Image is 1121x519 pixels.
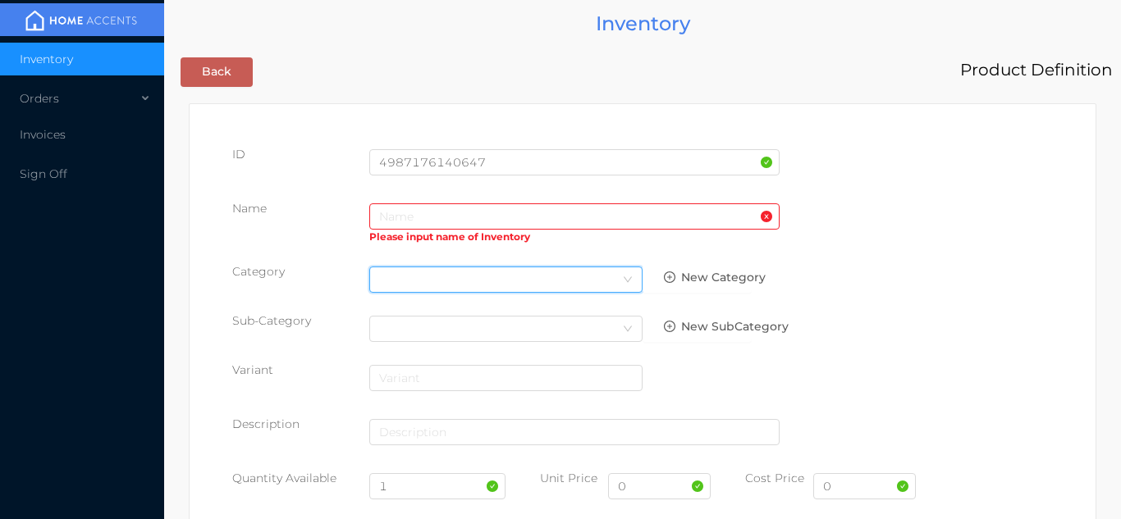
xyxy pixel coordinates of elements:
input: Name [369,203,780,230]
div: Product Definition [960,55,1113,85]
p: Quantity Available [232,470,369,487]
div: Sub-Category [232,312,369,330]
span: Inventory [20,52,73,66]
button: icon: plus-circle-oNew SubCategory [643,312,752,342]
input: Cost Price [813,473,916,499]
div: Inventory [172,8,1113,39]
div: Variant [232,362,369,379]
input: Quantity [369,473,506,499]
p: Cost Price [745,470,813,487]
span: Invoices [20,127,66,142]
p: Name [232,200,369,217]
span: Sign Off [20,166,67,181]
p: Description [232,416,369,433]
p: Category [232,263,369,280]
div: Please input name of Inventory [369,230,780,248]
img: mainBanner [20,8,143,33]
i: icon: down [623,275,633,286]
input: Unit Price [608,473,711,499]
div: ID [232,146,369,163]
input: Description [369,419,780,445]
input: Homeaccents ID [369,149,780,175]
input: Variant [369,365,643,391]
i: icon: down [623,324,633,335]
p: Unit Price [540,470,608,487]
button: icon: plus-circle-oNew Category [643,263,752,293]
button: Back [181,57,253,87]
